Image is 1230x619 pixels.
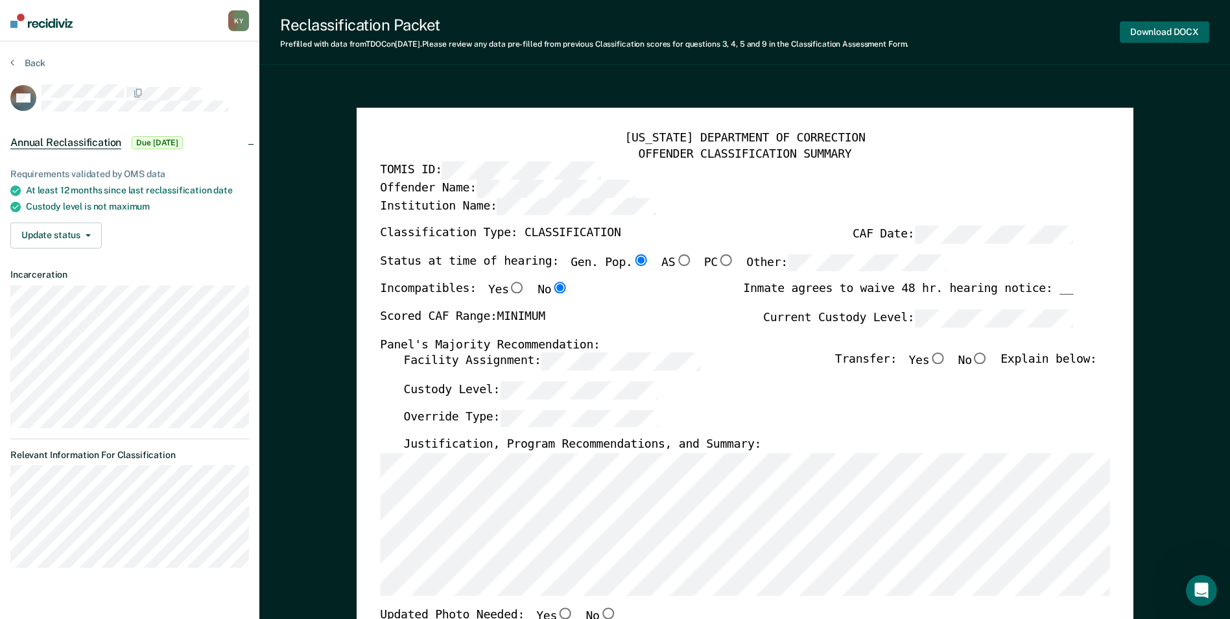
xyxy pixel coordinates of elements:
[280,40,908,49] div: Prefilled with data from TDOC on [DATE] . Please review any data pre-filled from previous Classif...
[763,309,1073,327] label: Current Custody Level:
[26,185,249,196] div: At least 12 months since last reclassification
[380,180,635,197] label: Offender Name:
[380,309,545,327] label: Scored CAF Range: MINIMUM
[380,162,600,180] label: TOMIS ID:
[571,254,650,272] label: Gen. Pop.
[132,136,183,149] span: Due [DATE]
[599,607,616,619] input: No
[380,282,568,309] div: Incompatibles:
[958,353,988,370] label: No
[1186,575,1217,606] iframe: Intercom live chat
[10,14,73,28] img: Recidiviz
[380,226,621,243] label: Classification Type: CLASSIFICATION
[10,136,121,149] span: Annual Reclassification
[914,226,1073,243] input: CAF Date:
[26,201,249,212] div: Custody level is not
[228,10,249,31] button: KY
[476,180,635,197] input: Offender Name:
[500,409,659,427] input: Override Type:
[557,607,574,619] input: Yes
[704,254,734,272] label: PC
[380,337,1073,353] div: Panel's Majority Recommendation:
[228,10,249,31] div: K Y
[500,382,659,399] input: Custody Level:
[213,185,232,195] span: date
[488,282,526,299] label: Yes
[380,254,947,283] div: Status at time of hearing:
[661,254,692,272] label: AS
[497,197,656,215] input: Institution Name:
[788,254,947,272] input: Other:
[10,450,249,461] dt: Relevant Information For Classification
[853,226,1073,243] label: CAF Date:
[632,254,649,266] input: Gen. Pop.
[908,353,946,370] label: Yes
[972,353,989,365] input: No
[508,282,525,294] input: Yes
[551,282,568,294] input: No
[718,254,735,266] input: PC
[835,353,1097,382] div: Transfer: Explain below:
[675,254,692,266] input: AS
[914,309,1073,327] input: Current Custody Level:
[380,197,656,215] label: Institution Name:
[10,57,45,69] button: Back
[403,382,659,399] label: Custody Level:
[746,254,947,272] label: Other:
[10,223,102,249] button: Update status
[380,147,1109,162] div: OFFENDER CLASSIFICATION SUMMARY
[403,353,700,370] label: Facility Assignment:
[403,438,761,454] label: Justification, Program Recommendations, and Summary:
[109,201,150,212] span: maximum
[403,409,659,427] label: Override Type:
[541,353,700,370] input: Facility Assignment:
[280,16,908,34] div: Reclassification Packet
[10,269,249,280] dt: Incarceration
[743,282,1073,309] div: Inmate agrees to waive 48 hr. hearing notice: __
[538,282,568,299] label: No
[442,162,600,180] input: TOMIS ID:
[380,131,1109,147] div: [US_STATE] DEPARTMENT OF CORRECTION
[929,353,946,365] input: Yes
[1120,21,1209,43] button: Download DOCX
[10,169,249,180] div: Requirements validated by OMS data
